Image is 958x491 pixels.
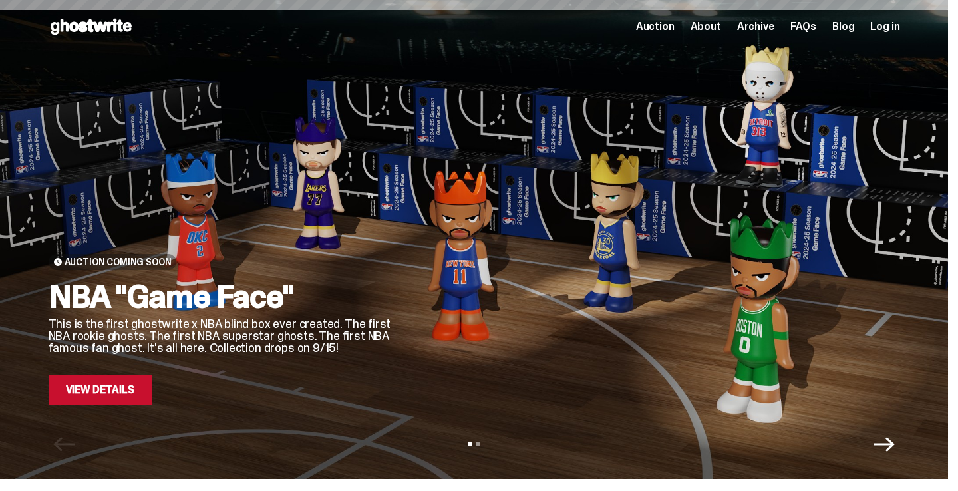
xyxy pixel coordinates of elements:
h2: NBA "Game Face" [49,281,395,313]
a: Blog [832,21,854,32]
a: Archive [737,21,774,32]
p: This is the first ghostwrite x NBA blind box ever created. The first NBA rookie ghosts. The first... [49,318,395,354]
a: View Details [49,375,152,405]
a: FAQs [790,21,816,32]
button: Next [874,434,895,455]
a: Log in [870,21,899,32]
span: Auction Coming Soon [65,257,172,267]
a: Auction [636,21,675,32]
button: View slide 2 [476,442,480,446]
a: About [691,21,721,32]
button: View slide 1 [468,442,472,446]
